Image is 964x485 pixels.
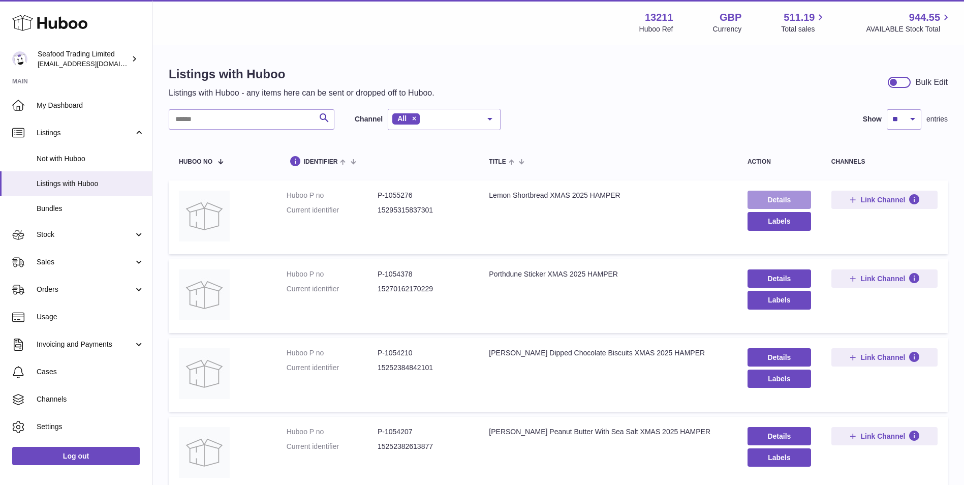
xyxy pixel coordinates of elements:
[866,11,952,34] a: 944.55 AVAILABLE Stock Total
[287,284,378,294] dt: Current identifier
[860,195,905,204] span: Link Channel
[287,427,378,437] dt: Huboo P no
[748,370,811,388] button: Labels
[38,59,149,68] span: [EMAIL_ADDRESS][DOMAIN_NAME]
[831,427,938,445] button: Link Channel
[781,11,826,34] a: 511.19 Total sales
[37,395,144,404] span: Channels
[287,191,378,200] dt: Huboo P no
[355,114,383,124] label: Channel
[12,447,140,465] a: Log out
[831,269,938,288] button: Link Channel
[37,422,144,432] span: Settings
[831,191,938,209] button: Link Channel
[748,291,811,309] button: Labels
[378,363,469,373] dd: 15252384842101
[378,284,469,294] dd: 15270162170229
[287,348,378,358] dt: Huboo P no
[748,348,811,367] a: Details
[378,427,469,437] dd: P-1054207
[863,114,882,124] label: Show
[489,427,727,437] div: [PERSON_NAME] Peanut Butter With Sea Salt XMAS 2025 HAMPER
[916,77,948,88] div: Bulk Edit
[378,442,469,451] dd: 15252382613877
[781,24,826,34] span: Total sales
[860,274,905,283] span: Link Channel
[860,353,905,362] span: Link Channel
[179,159,212,165] span: Huboo no
[378,205,469,215] dd: 15295315837301
[37,204,144,214] span: Bundles
[926,114,948,124] span: entries
[179,191,230,241] img: Lemon Shortbread XMAS 2025 HAMPER
[713,24,742,34] div: Currency
[37,340,134,349] span: Invoicing and Payments
[748,191,811,209] a: Details
[397,114,407,123] span: All
[378,191,469,200] dd: P-1055276
[287,269,378,279] dt: Huboo P no
[866,24,952,34] span: AVAILABLE Stock Total
[38,49,129,69] div: Seafood Trading Limited
[831,159,938,165] div: channels
[645,11,673,24] strong: 13211
[37,367,144,377] span: Cases
[37,257,134,267] span: Sales
[37,230,134,239] span: Stock
[784,11,815,24] span: 511.19
[748,427,811,445] a: Details
[831,348,938,367] button: Link Channel
[287,363,378,373] dt: Current identifier
[287,442,378,451] dt: Current identifier
[304,159,338,165] span: identifier
[287,205,378,215] dt: Current identifier
[489,159,506,165] span: title
[489,269,727,279] div: Porthdune Sticker XMAS 2025 HAMPER
[378,269,469,279] dd: P-1054378
[639,24,673,34] div: Huboo Ref
[489,191,727,200] div: Lemon Shortbread XMAS 2025 HAMPER
[169,66,434,82] h1: Listings with Huboo
[179,348,230,399] img: Teoni's Dipped Chocolate Biscuits XMAS 2025 HAMPER
[37,312,144,322] span: Usage
[179,427,230,478] img: Freda's Peanut Butter With Sea Salt XMAS 2025 HAMPER
[748,212,811,230] button: Labels
[909,11,940,24] span: 944.55
[12,51,27,67] img: internalAdmin-13211@internal.huboo.com
[748,448,811,467] button: Labels
[748,269,811,288] a: Details
[860,432,905,441] span: Link Channel
[748,159,811,165] div: action
[37,285,134,294] span: Orders
[37,179,144,189] span: Listings with Huboo
[179,269,230,320] img: Porthdune Sticker XMAS 2025 HAMPER
[37,101,144,110] span: My Dashboard
[169,87,434,99] p: Listings with Huboo - any items here can be sent or dropped off to Huboo.
[37,128,134,138] span: Listings
[378,348,469,358] dd: P-1054210
[720,11,741,24] strong: GBP
[37,154,144,164] span: Not with Huboo
[489,348,727,358] div: [PERSON_NAME] Dipped Chocolate Biscuits XMAS 2025 HAMPER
